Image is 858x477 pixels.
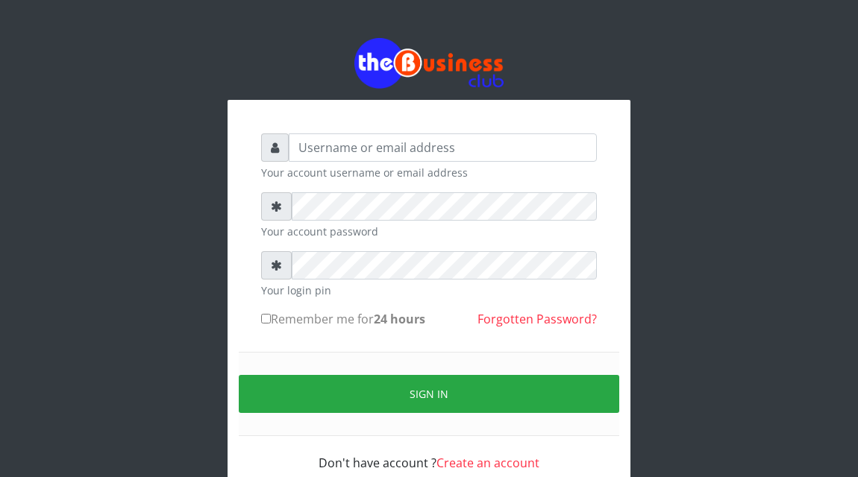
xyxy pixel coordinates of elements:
[261,224,597,239] small: Your account password
[261,314,271,323] input: Remember me for24 hours
[261,165,597,180] small: Your account username or email address
[261,282,597,298] small: Your login pin
[261,436,597,472] div: Don't have account ?
[289,133,597,162] input: Username or email address
[374,311,425,327] b: 24 hours
[261,310,425,328] label: Remember me for
[436,455,539,471] a: Create an account
[477,311,597,327] a: Forgotten Password?
[239,375,619,413] button: Sign in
